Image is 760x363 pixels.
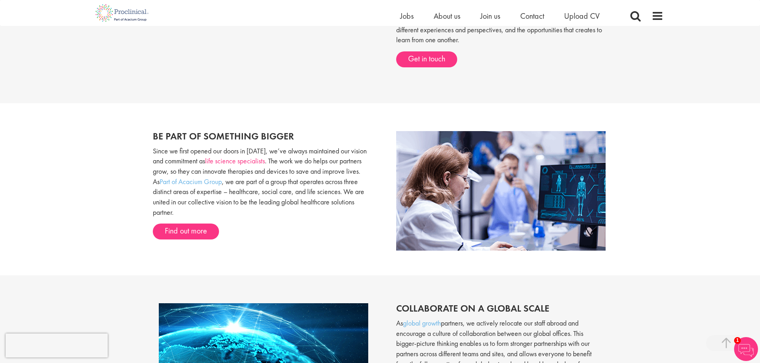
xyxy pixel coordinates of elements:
[400,11,414,21] a: Jobs
[396,303,602,314] h2: Collaborate on a global scale
[564,11,600,21] a: Upload CV
[734,337,741,344] span: 1
[205,156,265,165] a: life science specialists
[153,224,219,239] a: Find out more
[396,51,457,67] a: Get in touch
[734,337,758,361] img: Chatbot
[434,11,460,21] a: About us
[160,177,222,186] a: Part of Acacium Group
[6,334,108,357] iframe: reCAPTCHA
[153,146,374,218] p: Since we first opened our doors in [DATE], we’ve always maintained our vision and commitment as ....
[480,11,500,21] a: Join us
[403,318,441,328] a: global growth
[520,11,544,21] a: Contact
[153,131,374,141] h2: Be part of something bigger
